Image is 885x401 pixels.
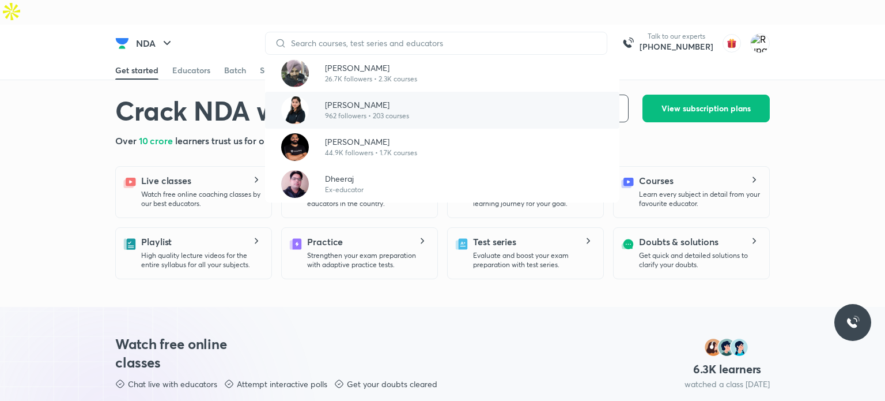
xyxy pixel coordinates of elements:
p: Ex-educator [325,185,364,195]
div: Batch [224,65,246,76]
h4: 6.3 K learners [693,362,762,377]
img: Avatar [281,59,309,87]
img: Rupak saha [750,33,770,53]
p: Talk to our experts [640,32,713,41]
a: Get started [115,61,158,80]
h1: Crack NDA with Unacademy [115,95,462,126]
p: Get quick and detailed solutions to clarify your doubts. [639,251,760,269]
span: learners trust us for online and offline coaching [175,134,375,147]
p: Watch free online coaching classes by our best educators. [141,190,262,208]
p: [PERSON_NAME] [325,99,409,111]
a: Subscription plan [260,61,326,80]
a: AvatarDheerajEx-educator [265,166,619,203]
div: Get started [115,65,158,76]
h5: Practice [307,235,343,249]
button: View subscription plans [642,95,770,122]
p: Attempt interactive polls [237,378,327,390]
p: 26.7K followers • 2.3K courses [325,74,417,84]
button: NDA [129,32,181,55]
p: Dheeraj [325,173,364,185]
p: Chat live with educators [128,378,217,390]
img: Avatar [281,96,309,124]
img: Avatar [281,133,309,161]
h5: Test series [473,235,516,249]
a: Educators [172,61,210,80]
h5: Courses [639,174,673,188]
p: 962 followers • 203 courses [325,111,409,121]
div: Subscription plan [260,65,326,76]
a: Avatar[PERSON_NAME]962 followers • 203 courses [265,92,619,129]
img: Avatar [281,170,309,198]
div: Educators [172,65,210,76]
p: High quality lecture videos for the entire syllabus for all your subjects. [141,251,262,269]
p: Learn every subject in detail from your favourite educator. [639,190,760,208]
span: 10 crore [139,134,175,147]
img: ttu [846,316,860,329]
p: [PERSON_NAME] [325,62,417,74]
p: Evaluate and boost your exam preparation with test series. [473,251,594,269]
p: Strengthen your exam preparation with adaptive practice tests. [307,251,428,269]
img: call-us [617,32,640,55]
a: [PHONE_NUMBER] [640,41,713,53]
img: avatar [723,34,741,53]
a: Avatar[PERSON_NAME]44.9K followers • 1.7K courses [265,129,619,166]
h3: Watch free online classes [115,335,249,372]
p: 44.9K followers • 1.7K courses [325,148,417,158]
p: Get your doubts cleared [347,378,437,390]
h5: Doubts & solutions [639,235,718,249]
span: Over [115,134,139,147]
h5: Playlist [141,235,172,249]
a: Avatar[PERSON_NAME]26.7K followers • 2.3K courses [265,55,619,92]
img: Company Logo [115,36,129,50]
h5: Live classes [141,174,191,188]
a: Batch [224,61,246,80]
p: [PERSON_NAME] [325,136,417,148]
input: Search courses, test series and educators [286,39,597,48]
span: View subscription plans [661,103,751,114]
p: watched a class [DATE] [684,378,770,390]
